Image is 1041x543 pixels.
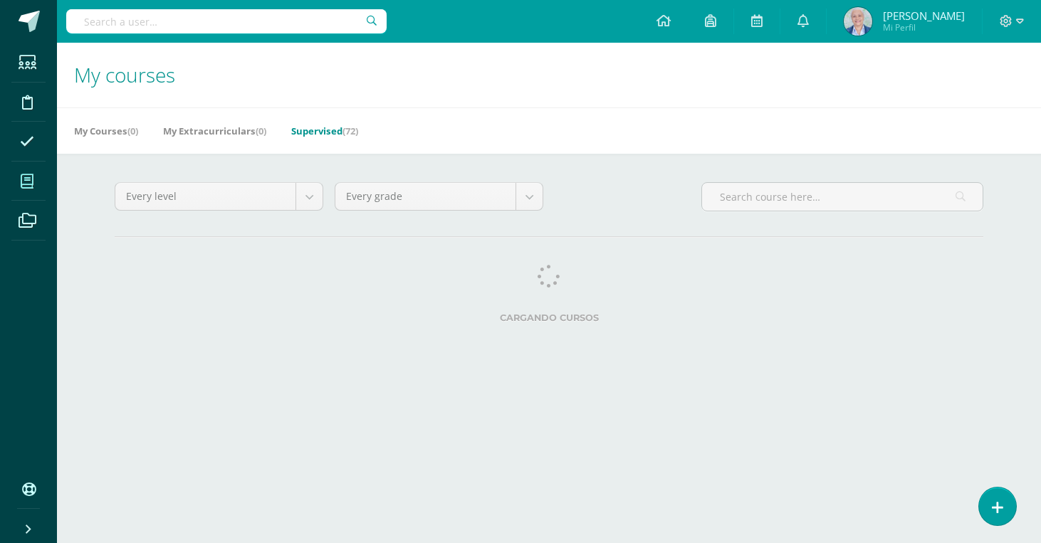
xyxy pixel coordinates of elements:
[127,125,138,137] span: (0)
[66,9,387,33] input: Search a user…
[342,125,358,137] span: (72)
[256,125,266,137] span: (0)
[163,120,266,142] a: My Extracurriculars(0)
[115,183,323,210] a: Every level
[883,21,965,33] span: Mi Perfil
[844,7,872,36] img: 7f9121963eb843c30c7fd736a29cc10b.png
[702,183,983,211] input: Search course here…
[115,312,983,323] label: Cargando cursos
[74,120,138,142] a: My Courses(0)
[291,120,358,142] a: Supervised(72)
[126,183,285,210] span: Every level
[335,183,543,210] a: Every grade
[74,61,175,88] span: My courses
[346,183,505,210] span: Every grade
[883,9,965,23] span: [PERSON_NAME]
